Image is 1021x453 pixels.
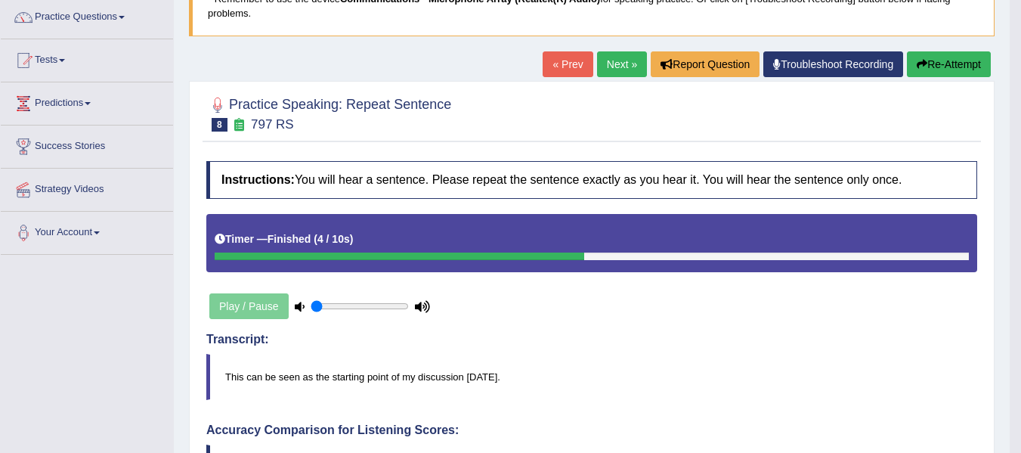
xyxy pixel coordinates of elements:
a: « Prev [543,51,592,77]
a: Strategy Videos [1,169,173,206]
button: Report Question [651,51,760,77]
a: Next » [597,51,647,77]
a: Predictions [1,82,173,120]
h4: You will hear a sentence. Please repeat the sentence exactly as you hear it. You will hear the se... [206,161,977,199]
h4: Transcript: [206,333,977,346]
a: Troubleshoot Recording [763,51,903,77]
button: Re-Attempt [907,51,991,77]
small: 797 RS [251,117,294,132]
small: Exam occurring question [231,118,247,132]
a: Your Account [1,212,173,250]
h4: Accuracy Comparison for Listening Scores: [206,424,977,437]
a: Tests [1,39,173,77]
h2: Practice Speaking: Repeat Sentence [206,94,451,132]
b: ) [350,233,354,245]
a: Success Stories [1,126,173,163]
blockquote: This can be seen as the starting point of my discussion [DATE]. [206,354,977,400]
span: 8 [212,118,227,132]
b: ( [314,233,317,245]
h5: Timer — [215,234,353,245]
b: Finished [268,233,311,245]
b: 4 / 10s [317,233,350,245]
b: Instructions: [221,173,295,186]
